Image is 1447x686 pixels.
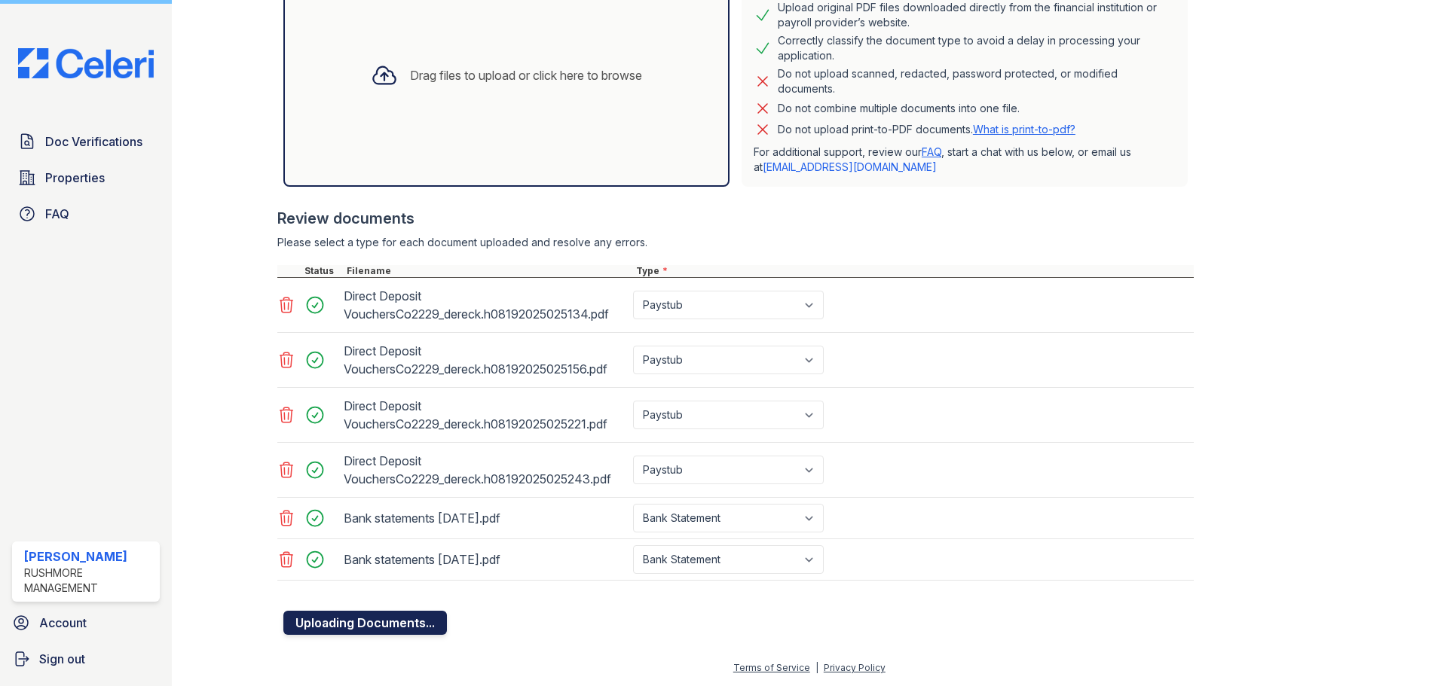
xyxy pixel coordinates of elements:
span: Doc Verifications [45,133,142,151]
div: Please select a type for each document uploaded and resolve any errors. [277,235,1194,250]
span: Account [39,614,87,632]
a: Account [6,608,166,638]
div: Drag files to upload or click here to browse [410,66,642,84]
button: Uploading Documents... [283,611,447,635]
div: Correctly classify the document type to avoid a delay in processing your application. [778,33,1176,63]
div: Direct Deposit VouchersCo2229_dereck.h08192025025221.pdf [344,394,627,436]
div: Status [301,265,344,277]
div: Type [633,265,1194,277]
div: | [815,662,818,673]
div: Review documents [277,208,1194,229]
a: Properties [12,163,160,193]
a: FAQ [922,145,941,158]
p: For additional support, review our , start a chat with us below, or email us at [754,145,1176,175]
div: Rushmore Management [24,566,154,596]
div: Filename [344,265,633,277]
div: Direct Deposit VouchersCo2229_dereck.h08192025025134.pdf [344,284,627,326]
div: Do not upload scanned, redacted, password protected, or modified documents. [778,66,1176,96]
img: CE_Logo_Blue-a8612792a0a2168367f1c8372b55b34899dd931a85d93a1a3d3e32e68fde9ad4.png [6,48,166,78]
div: [PERSON_NAME] [24,547,154,566]
a: [EMAIL_ADDRESS][DOMAIN_NAME] [763,160,937,173]
a: Doc Verifications [12,127,160,157]
span: Properties [45,169,105,187]
div: Direct Deposit VouchersCo2229_dereck.h08192025025156.pdf [344,339,627,381]
p: Do not upload print-to-PDF documents. [778,122,1075,137]
div: Direct Deposit VouchersCo2229_dereck.h08192025025243.pdf [344,449,627,491]
div: Bank statements [DATE].pdf [344,506,627,530]
a: Terms of Service [733,662,810,673]
a: FAQ [12,199,160,229]
div: Bank statements [DATE].pdf [344,547,627,572]
div: Do not combine multiple documents into one file. [778,99,1020,117]
span: FAQ [45,205,69,223]
span: Sign out [39,650,85,668]
a: Sign out [6,644,166,674]
a: Privacy Policy [824,662,886,673]
a: What is print-to-pdf? [973,123,1075,136]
